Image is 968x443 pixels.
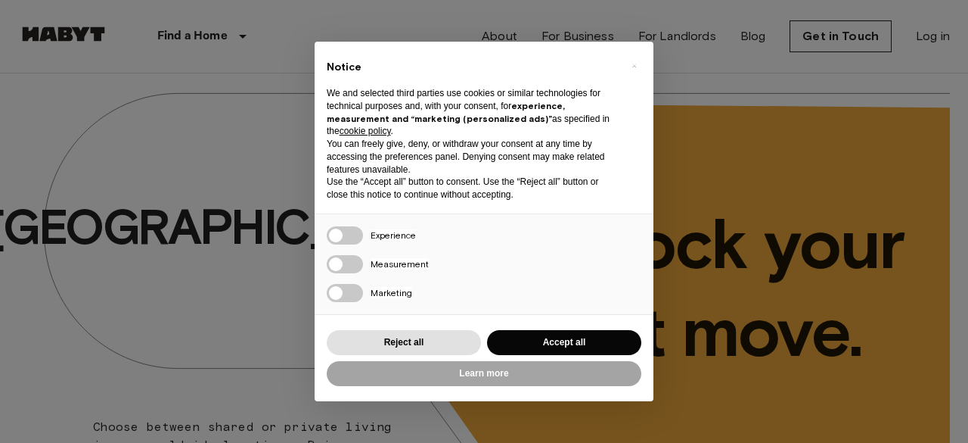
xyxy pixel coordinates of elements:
span: Measurement [371,258,429,270]
p: We and selected third parties use cookies or similar technologies for technical purposes and, wit... [327,87,617,138]
h2: Notice [327,60,617,75]
span: Marketing [371,287,412,298]
span: Experience [371,229,416,241]
button: Close this notice [622,54,646,78]
button: Accept all [487,330,641,355]
a: cookie policy [340,126,391,136]
button: Learn more [327,361,641,386]
span: × [631,57,637,75]
button: Reject all [327,330,481,355]
p: Use the “Accept all” button to consent. Use the “Reject all” button or close this notice to conti... [327,176,617,201]
p: You can freely give, deny, or withdraw your consent at any time by accessing the preferences pane... [327,138,617,176]
strong: experience, measurement and “marketing (personalized ads)” [327,100,565,124]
